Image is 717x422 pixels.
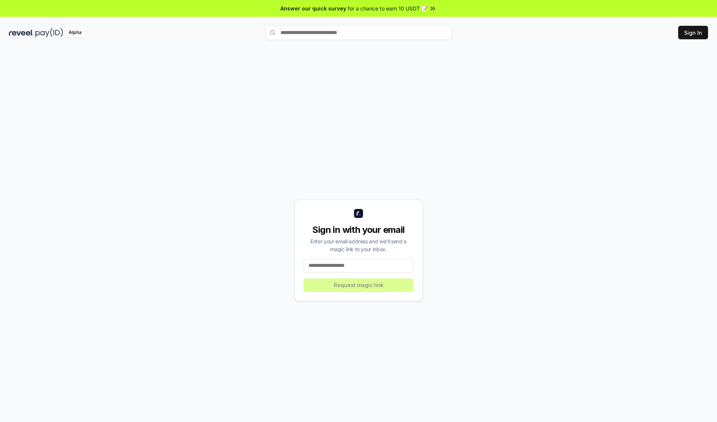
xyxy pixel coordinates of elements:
img: reveel_dark [9,28,34,37]
button: Sign In [678,26,708,39]
img: logo_small [354,209,363,218]
div: Alpha [65,28,86,37]
div: Enter your email address and we’ll send a magic link to your inbox. [304,237,413,253]
div: Sign in with your email [304,224,413,236]
img: pay_id [35,28,63,37]
span: Answer our quick survey [280,4,346,12]
span: for a chance to earn 10 USDT 📝 [348,4,428,12]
